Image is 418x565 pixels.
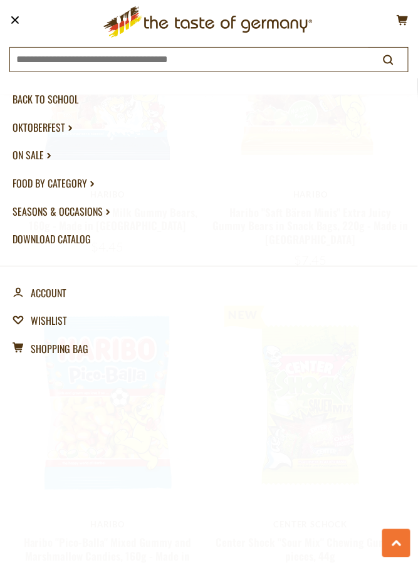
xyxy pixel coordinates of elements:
[13,225,405,253] a: Download Catalog
[13,198,405,226] a: Seasons & Occasions
[13,307,405,335] a: Wishlist
[13,169,405,198] a: Food By Category
[13,114,405,142] a: Oktoberfest
[13,141,405,169] a: On Sale
[13,85,405,114] a: Back to School
[13,279,66,307] a: Account
[13,335,405,363] a: Shopping bag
